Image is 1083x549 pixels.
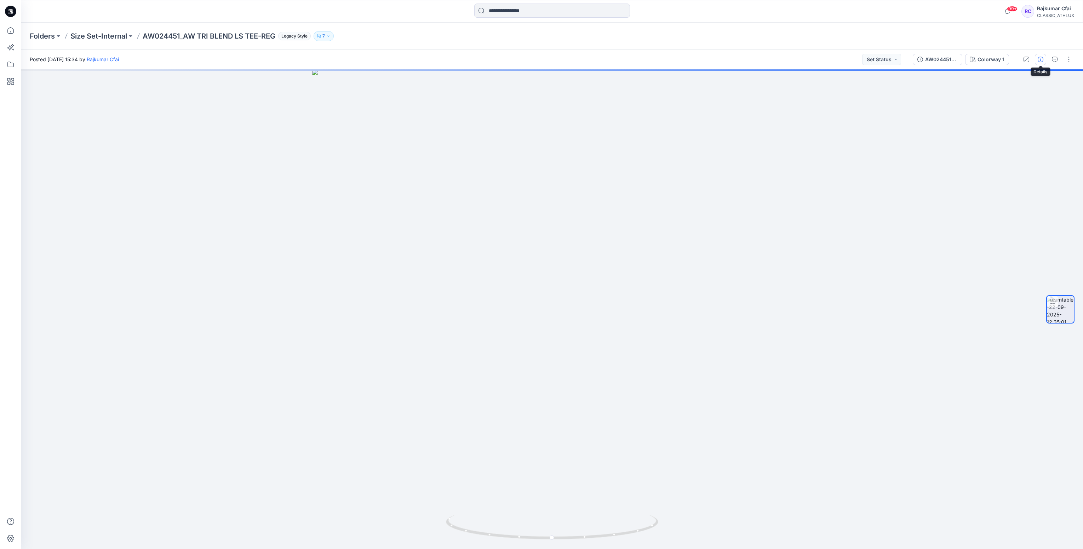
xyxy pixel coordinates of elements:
[913,54,962,65] button: AW024451_AW TRI BLEND LS TEE-REG
[1037,13,1074,18] div: CLASSIC_ATHLUX
[278,32,311,40] span: Legacy Style
[314,31,334,41] button: 7
[1037,4,1074,13] div: Rajkumar Cfai
[70,31,127,41] a: Size Set-Internal
[1007,6,1018,12] span: 99+
[965,54,1009,65] button: Colorway 1
[275,31,311,41] button: Legacy Style
[1021,5,1034,18] div: RC
[925,56,958,63] div: AW024451_AW TRI BLEND LS TEE-REG
[1035,54,1046,65] button: Details
[322,32,325,40] p: 7
[30,56,119,63] span: Posted [DATE] 15:34 by
[978,56,1004,63] div: Colorway 1
[30,31,55,41] a: Folders
[87,56,119,62] a: Rajkumar Cfai
[1047,296,1074,323] img: turntable-22-09-2025-12:35:01
[143,31,275,41] p: AW024451_AW TRI BLEND LS TEE-REG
